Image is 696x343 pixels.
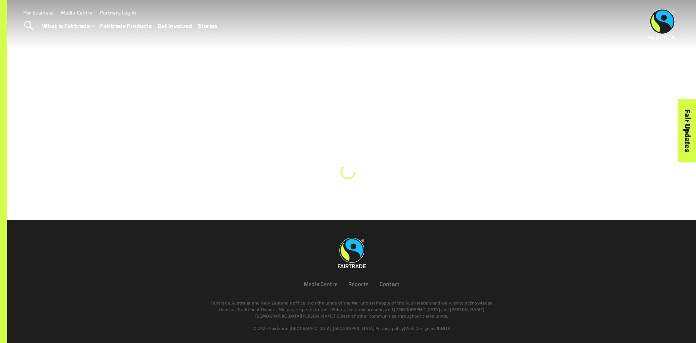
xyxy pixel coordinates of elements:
[100,21,152,31] a: Fairtrade Products
[23,9,54,16] a: For business
[207,299,496,319] p: Fairtrade Australia and New Zealand’s office is on the lands of the Wurundjeri People of the Kuli...
[42,21,94,31] a: What is Fairtrade
[20,17,37,35] a: Toggle Search
[649,9,676,40] img: Fairtrade Australia New Zealand logo
[198,21,217,31] a: Stories
[158,21,192,31] a: Get Involved
[133,325,570,331] div: | |
[304,281,337,287] a: Media Centre
[253,326,374,331] span: © 2025 Fairtrade [GEOGRAPHIC_DATA] [GEOGRAPHIC_DATA]
[405,326,451,331] a: Web Design by IGNITE
[338,238,366,268] img: Fairtrade Australia New Zealand logo
[61,9,93,16] a: Media Centre
[100,9,136,16] a: Partners Log In
[376,326,404,331] a: Privacy policy
[380,281,399,287] a: Contact
[348,281,369,287] a: Reports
